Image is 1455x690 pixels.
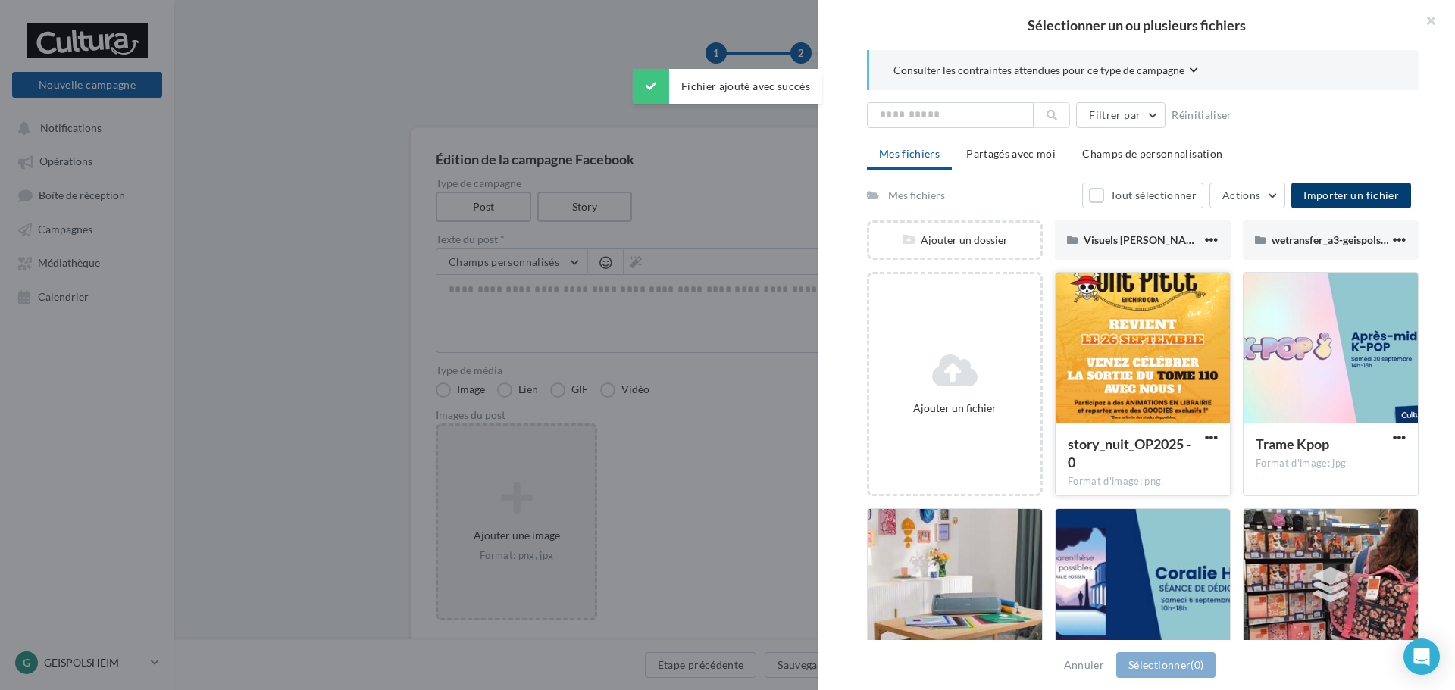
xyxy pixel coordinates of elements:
div: Fichier ajouté avec succès [633,69,822,104]
button: Réinitialiser [1166,106,1238,124]
span: Importer un fichier [1303,189,1399,201]
button: Filtrer par [1076,102,1166,128]
button: Annuler [1058,656,1110,674]
span: Visuels [PERSON_NAME] [1084,233,1205,246]
button: Tout sélectionner [1082,183,1203,208]
span: Actions [1222,189,1260,201]
h2: Sélectionner un ou plusieurs fichiers [843,18,1431,32]
span: Partagés avec moi [966,147,1056,160]
div: Mes fichiers [888,188,945,203]
span: Mes fichiers [879,147,940,160]
div: Format d'image: jpg [1256,457,1406,470]
div: Format d'image: png [1068,475,1218,489]
button: Importer un fichier [1291,183,1411,208]
button: Sélectionner(0) [1116,652,1216,678]
button: Consulter les contraintes attendues pour ce type de campagne [893,62,1198,81]
div: Ajouter un fichier [875,401,1034,416]
button: Actions [1209,183,1285,208]
div: Ajouter un dossier [869,233,1040,248]
span: Champs de personnalisation [1082,147,1222,160]
span: Trame Kpop [1256,436,1329,452]
span: (0) [1191,658,1203,671]
div: Open Intercom Messenger [1403,638,1440,675]
span: story_nuit_OP2025 - 0 [1068,436,1191,470]
span: Consulter les contraintes attendues pour ce type de campagne [893,63,1184,78]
